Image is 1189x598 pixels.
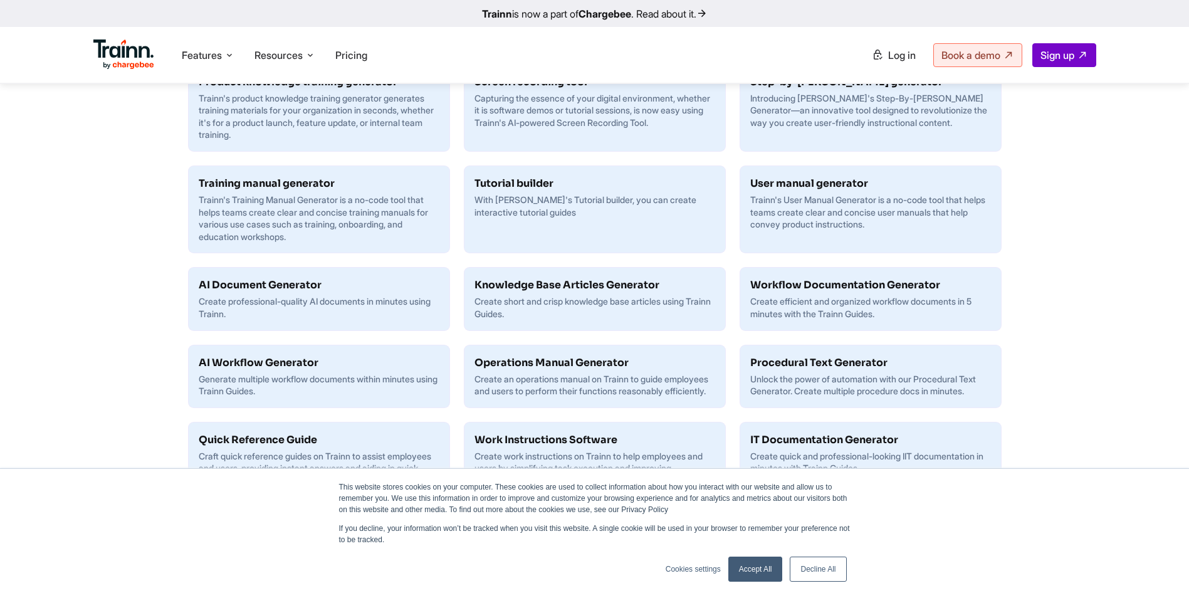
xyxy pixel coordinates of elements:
p: Capturing the essence of your digital environment, whether it is software demos or tutorial sessi... [474,92,715,129]
a: Tutorial builder With [PERSON_NAME]'s Tutorial builder, you can create interactive tutorial guides [464,166,725,228]
p: Craft quick reference guides on Trainn to assist employees and users, providing instant answers a... [199,450,439,487]
a: Screen recording tool Capturing the essence of your digital environment, whether it is software d... [464,65,725,139]
a: Accept All [728,557,783,582]
p: Create efficient and organized workflow documents in 5 minutes with the Trainn Guides. [750,295,991,320]
h6: Knowledge Base Articles Generator [474,278,715,293]
a: AI Document Generator Create professional-quality AI documents in minutes using Trainn. [189,268,449,330]
span: Book a demo [941,49,1000,61]
a: Cookies settings [666,564,721,575]
h6: IT Documentation Generator [750,433,991,448]
a: Workflow Documentation Generator Create efficient and organized workflow documents in 5 minutes w... [740,268,1001,330]
p: Trainn's Training Manual Generator is a no-code tool that helps teams create clear and concise tr... [199,194,439,243]
span: Sign up [1040,49,1074,61]
p: Generate multiple workflow documents within minutes using Trainn Guides. [199,373,439,397]
h6: AI Workflow Generator [199,355,439,370]
span: Resources [254,48,303,62]
a: Log in [864,44,923,66]
span: Log in [888,49,916,61]
a: Training manual generator Trainn's Training Manual Generator is a no-code tool that helps teams c... [189,166,449,253]
a: Procedural Text Generator Unlock the power of automation with our Procedural Text Generator. Crea... [740,345,1001,407]
p: Introducing [PERSON_NAME]'s Step-By-[PERSON_NAME] Generator—an innovative tool designed to revolu... [750,92,991,129]
img: Trainn Logo [93,39,155,70]
p: Create work instructions on Trainn to help employees and users by simplifying task execution and ... [474,450,715,487]
span: Features [182,48,222,62]
a: User manual generator Trainn's User Manual Generator is a no-code tool that helps teams create cl... [740,166,1001,241]
a: Operations Manual Generator Create an operations manual on Trainn to guide employees and users to... [464,345,725,407]
h6: Quick Reference Guide [199,433,439,448]
p: Unlock the power of automation with our Procedural Text Generator. Create multiple procedure docs... [750,373,991,397]
a: Decline All [790,557,846,582]
a: Step-by-[PERSON_NAME] generator Introducing [PERSON_NAME]'s Step-By-[PERSON_NAME] Generator—an in... [740,65,1001,139]
b: Chargebee [579,8,631,20]
h6: Workflow Documentation Generator [750,278,991,293]
h6: Work Instructions Software [474,433,715,448]
p: Trainn's product knowledge training generator generates training materials for your organization ... [199,92,439,141]
h6: Training manual generator [199,176,439,191]
a: IT Documentation Generator Create quick and professional-looking IIT documentation in minutes wit... [740,422,1001,485]
p: With [PERSON_NAME]'s Tutorial builder, you can create interactive tutorial guides [474,194,715,218]
p: This website stores cookies on your computer. These cookies are used to collect information about... [339,481,851,515]
p: If you decline, your information won’t be tracked when you visit this website. A single cookie wi... [339,523,851,545]
p: Trainn's User Manual Generator is a no-code tool that helps teams create clear and concise user m... [750,194,991,231]
a: Pricing [335,49,367,61]
a: Knowledge Base Articles Generator Create short and crisp knowledge base articles using Trainn Gui... [464,268,725,330]
p: Create professional-quality AI documents in minutes using Trainn. [199,295,439,320]
b: Trainn [482,8,512,20]
p: Create quick and professional-looking IIT documentation in minutes with Trainn Guides. [750,450,991,475]
a: AI Workflow Generator Generate multiple workflow documents within minutes using Trainn Guides. [189,345,449,407]
p: Create short and crisp knowledge base articles using Trainn Guides. [474,295,715,320]
a: Product knowledge training generator Trainn's product knowledge training generator generates trai... [189,65,449,151]
h6: Tutorial builder [474,176,715,191]
a: Quick Reference Guide Craft quick reference guides on Trainn to assist employees and users, provi... [189,422,449,497]
a: Sign up [1032,43,1096,67]
h6: AI Document Generator [199,278,439,293]
p: Create an operations manual on Trainn to guide employees and users to perform their functions rea... [474,373,715,397]
h6: Operations Manual Generator [474,355,715,370]
h6: Procedural Text Generator [750,355,991,370]
h6: User manual generator [750,176,991,191]
a: Book a demo [933,43,1022,67]
a: Work Instructions Software Create work instructions on Trainn to help employees and users by simp... [464,422,725,497]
